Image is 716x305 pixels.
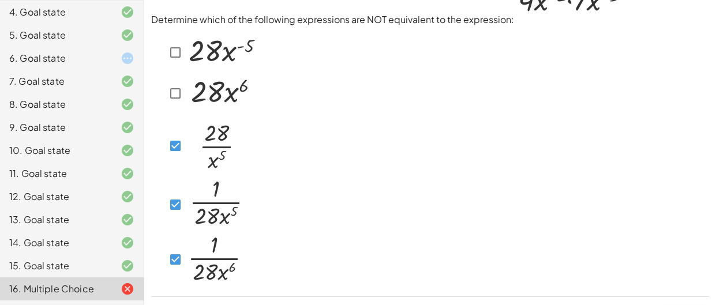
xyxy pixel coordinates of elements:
div: 16. Multiple Choice [9,282,102,296]
i: Task started. [121,51,134,65]
div: 4. Goal state [9,5,102,19]
i: Task finished and incorrect. [121,282,134,296]
div: 11. Goal state [9,167,102,180]
div: 12. Goal state [9,190,102,204]
i: Task finished and correct. [121,28,134,42]
img: 4603e8ec221a6c97e654ab371ff24d9fb3c7b6191abca26e062a4c8679c4730d.png [186,73,257,110]
img: 0628d6d7fc34068a8d00410d467269cad83ddc2565c081ede528c1118266ee0b.png [186,114,244,174]
div: 7. Goal state [9,74,102,88]
div: 10. Goal state [9,144,102,157]
i: Task finished and correct. [121,190,134,204]
img: 806041a2a19089dab02b5d27c6451e578adeb018f76ce9154c0ffdb447fff0f4.png [186,178,245,228]
i: Task finished and correct. [121,167,134,180]
i: Task finished and correct. [121,97,134,111]
div: 5. Goal state [9,28,102,42]
div: 13. Goal state [9,213,102,227]
i: Task finished and correct. [121,121,134,134]
div: 14. Goal state [9,236,102,250]
img: 460be52b46e156245376ea7e5bc718923de870416ad8b2a76f0b77daf214227d.png [186,232,243,284]
i: Task finished and correct. [121,213,134,227]
img: 3a5adb98e5f0078263b9715c8c11b96be315a07cec8861cb16ef1fdb8588078c.png [186,31,258,70]
div: 9. Goal state [9,121,102,134]
div: 8. Goal state [9,97,102,111]
i: Task finished and correct. [121,5,134,19]
div: 6. Goal state [9,51,102,65]
i: Task finished and correct. [121,74,134,88]
div: 15. Goal state [9,259,102,273]
i: Task finished and correct. [121,144,134,157]
i: Task finished and correct. [121,259,134,273]
i: Task finished and correct. [121,236,134,250]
